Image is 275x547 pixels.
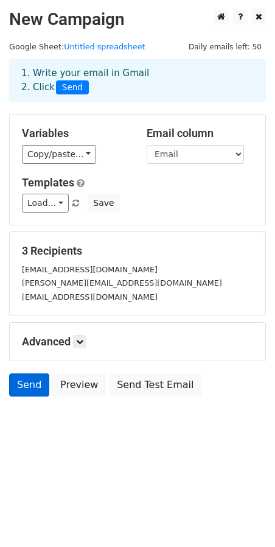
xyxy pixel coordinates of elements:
h2: New Campaign [9,9,266,30]
a: Preview [52,373,106,397]
a: Untitled spreadsheet [64,42,145,51]
iframe: Chat Widget [214,489,275,547]
a: Send Test Email [109,373,201,397]
span: Send [56,80,89,95]
small: [PERSON_NAME][EMAIL_ADDRESS][DOMAIN_NAME] [22,278,222,288]
small: [EMAIL_ADDRESS][DOMAIN_NAME] [22,265,158,274]
h5: Variables [22,127,128,140]
small: Google Sheet: [9,42,145,51]
a: Load... [22,194,69,213]
small: [EMAIL_ADDRESS][DOMAIN_NAME] [22,292,158,302]
a: Copy/paste... [22,145,96,164]
a: Daily emails left: 50 [184,42,266,51]
h5: Email column [147,127,253,140]
h5: Advanced [22,335,253,348]
a: Templates [22,176,74,189]
div: 1. Write your email in Gmail 2. Click [12,66,263,94]
a: Send [9,373,49,397]
button: Save [88,194,119,213]
span: Daily emails left: 50 [184,40,266,54]
h5: 3 Recipients [22,244,253,258]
